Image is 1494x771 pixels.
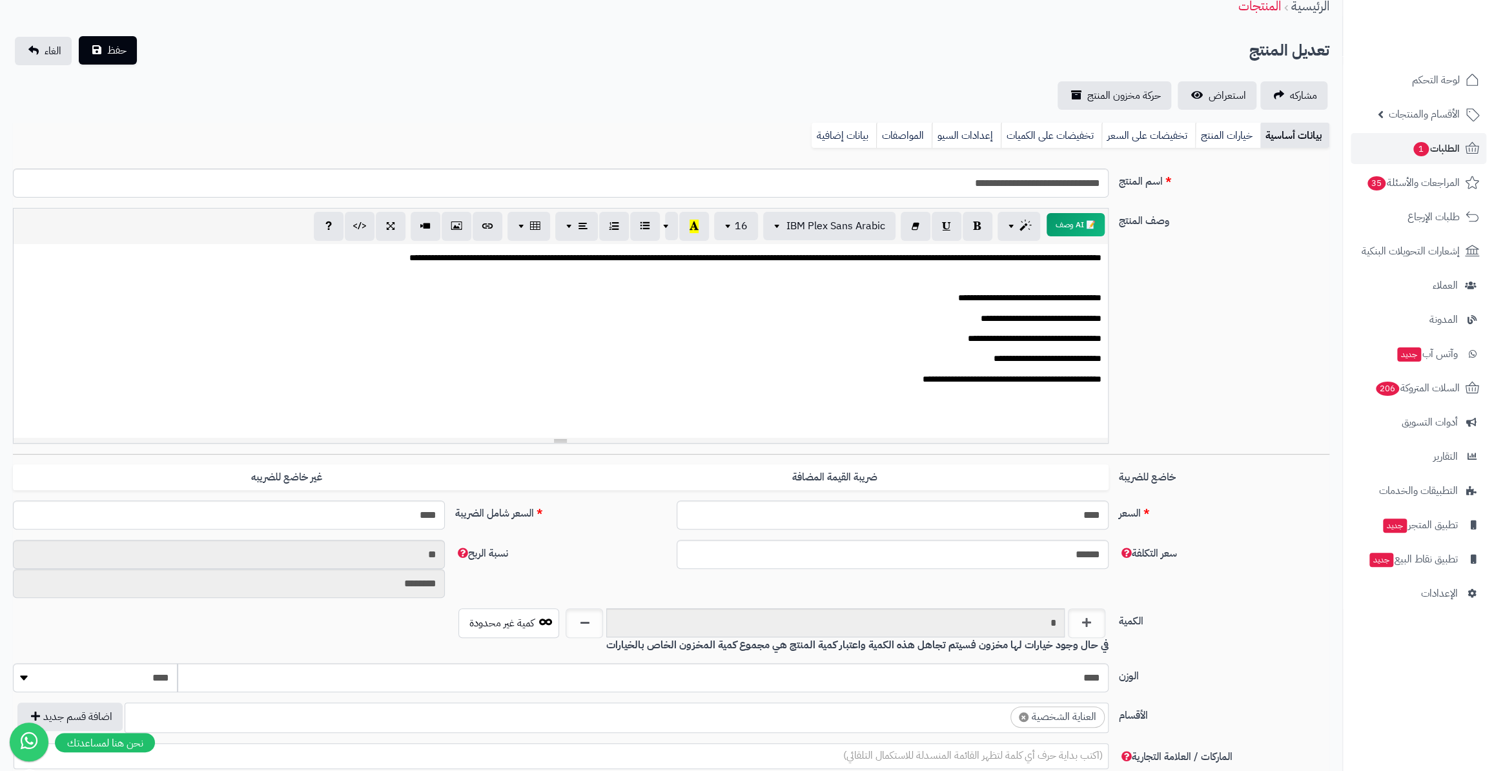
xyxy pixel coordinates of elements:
[1406,36,1482,63] img: logo-2.png
[1019,712,1028,722] span: ×
[1114,500,1335,521] label: السعر
[1429,311,1458,329] span: المدونة
[107,43,127,58] span: حفظ
[17,703,123,731] button: اضافة قسم جديد
[1369,553,1393,567] span: جديد
[1351,338,1486,369] a: وآتس آبجديد
[812,123,876,149] a: بيانات إضافية
[1368,550,1458,568] span: تطبيق نقاط البيع
[1351,133,1486,164] a: الطلبات1
[1351,475,1486,506] a: التطبيقات والخدمات
[1382,516,1458,534] span: تطبيق المتجر
[1058,81,1171,110] a: حركة مخزون المنتج
[1010,706,1105,728] li: العناية الشخصية
[15,37,72,65] a: الغاء
[1397,347,1421,362] span: جديد
[1114,608,1335,629] label: الكمية
[45,43,61,59] span: الغاء
[1351,373,1486,404] a: السلات المتروكة206
[1119,546,1177,561] span: سعر التكلفة
[1351,441,1486,472] a: التقارير
[1260,81,1327,110] a: مشاركه
[1366,174,1460,192] span: المراجعات والأسئلة
[1260,123,1329,149] a: بيانات أساسية
[1389,105,1460,123] span: الأقسام والمنتجات
[1351,544,1486,575] a: تطبيق نقاط البيعجديد
[1433,447,1458,466] span: التقارير
[1119,749,1233,765] span: الماركات / العلامة التجارية
[1421,584,1458,602] span: الإعدادات
[13,464,560,491] label: غير خاضع للضريبه
[1114,703,1335,723] label: الأقسام
[1351,304,1486,335] a: المدونة
[763,212,895,240] button: IBM Plex Sans Arabic
[1351,65,1486,96] a: لوحة التحكم
[1209,88,1246,103] span: استعراض
[79,36,137,65] button: حفظ
[1367,176,1386,190] span: 35
[560,464,1108,491] label: ضريبة القيمة المضافة
[1351,509,1486,540] a: تطبيق المتجرجديد
[1351,270,1486,301] a: العملاء
[1412,139,1460,158] span: الطلبات
[1412,71,1460,89] span: لوحة التحكم
[1047,213,1105,236] button: 📝 AI وصف
[1407,208,1460,226] span: طلبات الإرجاع
[714,212,758,240] button: 16
[1195,123,1260,149] a: خيارات المنتج
[1383,519,1407,533] span: جديد
[606,637,1109,653] b: في حال وجود خيارات لها مخزون فسيتم تجاهل هذه الكمية واعتبار كمية المنتج هي مجموع كمية المخزون الخ...
[1433,276,1458,294] span: العملاء
[1114,169,1335,189] label: اسم المنتج
[455,546,508,561] span: نسبة الربح
[1351,407,1486,438] a: أدوات التسويق
[1001,123,1101,149] a: تخفيضات على الكميات
[1249,37,1329,64] h2: تعديل المنتج
[1396,345,1458,363] span: وآتس آب
[1351,578,1486,609] a: الإعدادات
[1101,123,1195,149] a: تخفيضات على السعر
[1114,663,1335,684] label: الوزن
[1413,142,1429,156] span: 1
[735,218,748,234] span: 16
[450,500,671,521] label: السعر شامل الضريبة
[1351,236,1486,267] a: إشعارات التحويلات البنكية
[1351,167,1486,198] a: المراجعات والأسئلة35
[1375,379,1460,397] span: السلات المتروكة
[1114,464,1335,485] label: خاضع للضريبة
[1379,482,1458,500] span: التطبيقات والخدمات
[1402,413,1458,431] span: أدوات التسويق
[932,123,1001,149] a: إعدادات السيو
[843,748,1103,763] span: (اكتب بداية حرف أي كلمة لتظهر القائمة المنسدلة للاستكمال التلقائي)
[1376,382,1399,396] span: 206
[1290,88,1317,103] span: مشاركه
[1178,81,1256,110] a: استعراض
[1087,88,1161,103] span: حركة مخزون المنتج
[876,123,932,149] a: المواصفات
[786,218,885,234] span: IBM Plex Sans Arabic
[1362,242,1460,260] span: إشعارات التحويلات البنكية
[1114,208,1335,229] label: وصف المنتج
[1351,201,1486,232] a: طلبات الإرجاع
